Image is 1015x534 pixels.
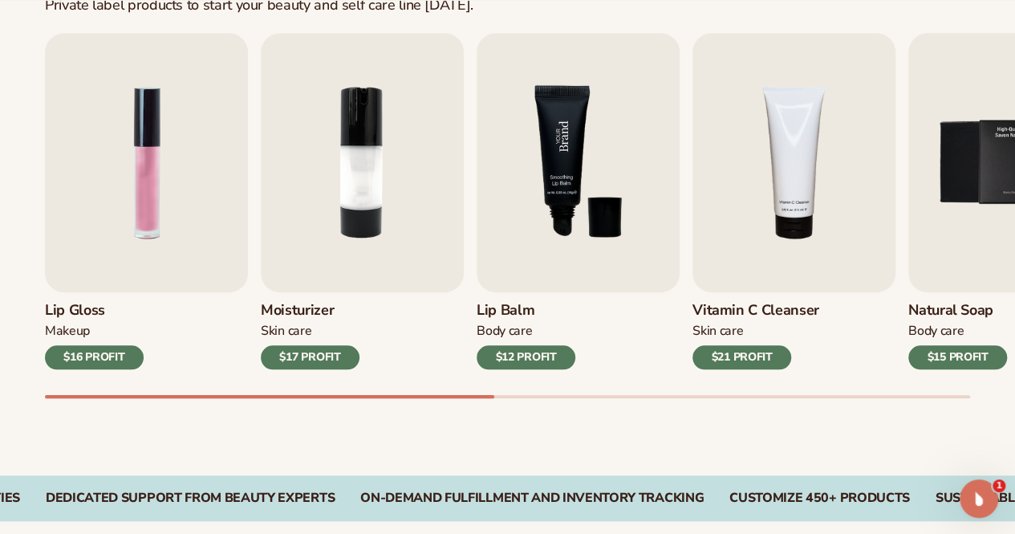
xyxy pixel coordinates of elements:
h3: Vitamin C Cleanser [692,302,819,320]
iframe: Intercom live chat [960,479,998,518]
div: Skin Care [692,323,819,340]
h3: Lip Balm [477,302,575,320]
div: CUSTOMIZE 450+ PRODUCTS [729,491,910,506]
div: $12 PROFIT [477,345,575,369]
h3: Lip Gloss [45,302,144,320]
div: $17 PROFIT [261,345,359,369]
div: Skin Care [261,323,359,340]
img: Shopify Image 4 [477,33,680,292]
a: 2 / 9 [261,33,464,369]
a: 4 / 9 [692,33,895,369]
h3: Natural Soap [908,302,1007,320]
h3: Moisturizer [261,302,359,320]
span: 1 [993,479,1005,492]
a: 3 / 9 [477,33,680,369]
div: Dedicated Support From Beauty Experts [46,491,335,506]
div: Body Care [908,323,1007,340]
div: $16 PROFIT [45,345,144,369]
a: 1 / 9 [45,33,248,369]
div: Body Care [477,323,575,340]
div: $21 PROFIT [692,345,791,369]
div: Makeup [45,323,144,340]
div: On-Demand Fulfillment and Inventory Tracking [360,491,704,506]
div: $15 PROFIT [908,345,1007,369]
